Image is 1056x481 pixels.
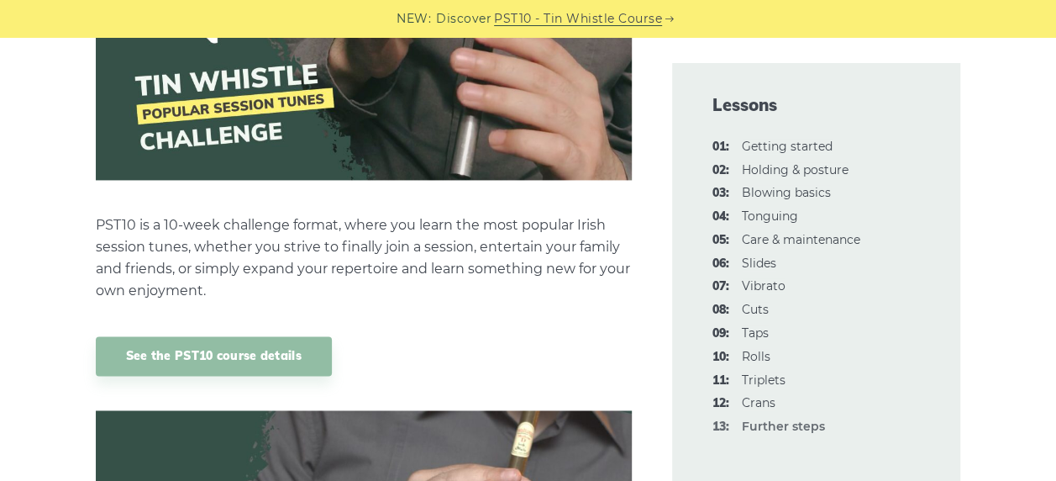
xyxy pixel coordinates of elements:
[712,277,729,297] span: 07:
[742,185,831,200] a: 03:Blowing basics
[742,209,798,224] a: 04:Tonguing
[436,9,491,29] span: Discover
[712,230,729,251] span: 05:
[742,278,785,293] a: 07:Vibrato
[494,9,662,29] a: PST10 - Tin Whistle Course
[712,347,729,367] span: 10:
[742,419,825,434] strong: Further steps
[742,139,833,154] a: 01:Getting started
[742,232,860,247] a: 05:Care & maintenance
[712,254,729,274] span: 06:
[712,93,921,117] span: Lessons
[742,395,775,410] a: 12:Crans
[742,256,776,271] a: 06:Slides
[712,417,729,437] span: 13:
[742,325,769,341] a: 09:Taps
[397,9,431,29] span: NEW:
[96,336,332,376] a: See the PST10 course details
[712,324,729,344] span: 09:
[96,214,632,302] p: PST10 is a 10-week challenge format, where you learn the most popular Irish session tunes, whethe...
[712,300,729,320] span: 08:
[742,373,785,388] a: 11:Triplets
[712,183,729,203] span: 03:
[712,161,729,181] span: 02:
[712,137,729,157] span: 01:
[742,349,770,364] a: 10:Rolls
[742,162,848,177] a: 02:Holding & posture
[712,394,729,414] span: 12:
[742,302,769,317] a: 08:Cuts
[712,207,729,227] span: 04:
[712,371,729,391] span: 11:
